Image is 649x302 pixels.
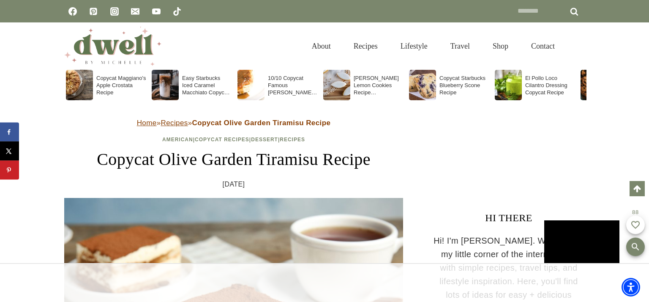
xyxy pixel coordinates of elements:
[171,264,478,302] iframe: Advertisement
[85,3,102,20] a: Pinterest
[481,33,520,60] a: Shop
[192,119,331,127] strong: Copycat Olive Garden Tiramisu Recipe
[223,179,245,190] time: [DATE]
[342,33,389,60] a: Recipes
[148,3,165,20] a: YouTube
[64,27,161,66] img: DWELL by michelle
[389,33,439,60] a: Lifestyle
[64,147,403,172] h1: Copycat Olive Garden Tiramisu Recipe
[127,3,144,20] a: Email
[630,181,645,196] a: Scroll to top
[280,137,305,143] a: Recipes
[439,33,481,60] a: Travel
[300,33,342,60] a: About
[106,3,123,20] a: Instagram
[137,119,157,127] a: Home
[162,137,193,143] a: American
[433,210,585,225] h3: HI THERE
[195,137,249,143] a: Copycat Recipes
[169,3,185,20] a: TikTok
[300,33,566,60] nav: Primary Navigation
[622,278,640,297] div: Accessibility Menu
[137,119,331,127] span: » »
[520,33,566,60] a: Contact
[251,137,278,143] a: Dessert
[161,119,188,127] a: Recipes
[64,3,81,20] a: Facebook
[162,137,305,143] span: | | |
